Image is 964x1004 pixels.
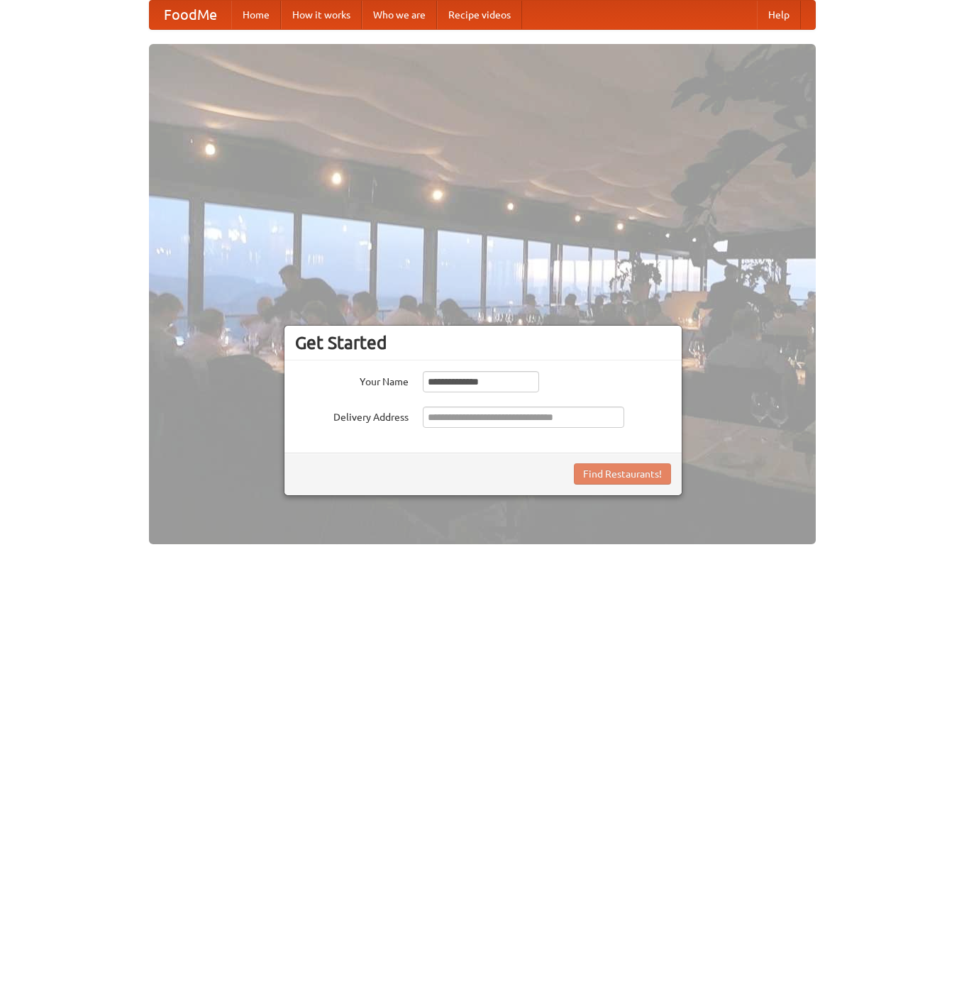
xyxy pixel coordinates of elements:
[362,1,437,29] a: Who we are
[295,371,409,389] label: Your Name
[574,463,671,485] button: Find Restaurants!
[757,1,801,29] a: Help
[150,1,231,29] a: FoodMe
[231,1,281,29] a: Home
[295,407,409,424] label: Delivery Address
[437,1,522,29] a: Recipe videos
[281,1,362,29] a: How it works
[295,332,671,353] h3: Get Started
